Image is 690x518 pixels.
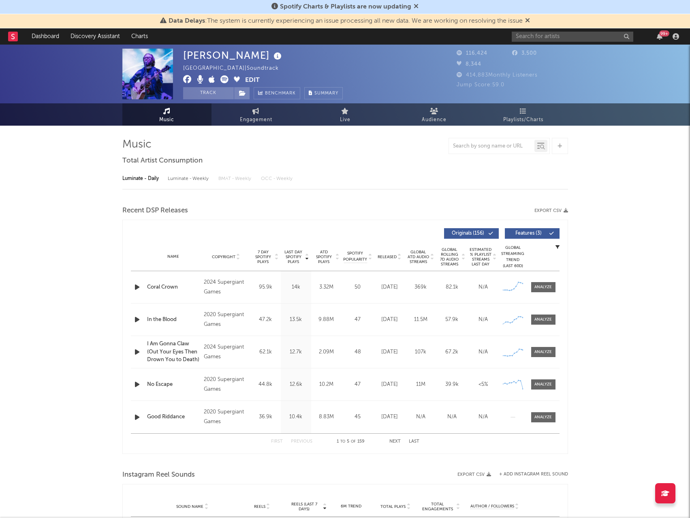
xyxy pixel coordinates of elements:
span: Originals ( 156 ) [449,231,487,236]
span: of [351,440,356,443]
button: Edit [245,75,260,86]
div: 47.2k [252,316,279,324]
div: 11.5M [407,316,434,324]
a: Engagement [211,103,301,126]
div: 6M Trend [331,503,372,509]
span: Author / Followers [470,504,514,509]
span: Jump Score: 59.0 [457,82,504,88]
span: 3,500 [512,51,537,56]
div: 11M [407,381,434,389]
a: Benchmark [254,87,300,99]
div: [PERSON_NAME] [183,49,284,62]
a: Charts [126,28,154,45]
span: 7 Day Spotify Plays [252,250,274,264]
span: Reels (last 7 days) [286,502,322,512]
span: Total Plays [380,504,406,509]
div: 44.8k [252,381,279,389]
span: Data Delays [169,18,205,24]
div: 50 [344,283,372,291]
a: No Escape [147,381,200,389]
a: Good Riddance [147,413,200,421]
span: Last Day Spotify Plays [283,250,304,264]
div: 2.09M [313,348,340,356]
span: Playlists/Charts [503,115,543,125]
div: 8.83M [313,413,340,421]
span: Instagram Reel Sounds [122,470,195,480]
a: In the Blood [147,316,200,324]
div: 62.1k [252,348,279,356]
button: Export CSV [534,208,568,213]
a: Coral Crown [147,283,200,291]
div: 2020 Supergiant Games [204,407,248,427]
div: [DATE] [376,413,403,421]
div: 39.9k [438,381,466,389]
button: Features(3) [505,228,560,239]
a: Audience [390,103,479,126]
div: <5% [470,381,497,389]
button: + Add Instagram Reel Sound [499,472,568,477]
span: Reels [254,504,265,509]
span: Global Rolling 7D Audio Streams [438,247,461,267]
div: 47 [344,381,372,389]
div: 12.7k [283,348,309,356]
div: 67.2k [438,348,466,356]
div: N/A [470,413,497,421]
div: Global Streaming Trend (Last 60D) [501,245,525,269]
div: 95.9k [252,283,279,291]
button: Next [389,439,401,444]
div: N/A [438,413,466,421]
div: [DATE] [376,348,403,356]
span: Engagement [240,115,272,125]
button: Previous [291,439,312,444]
div: Luminate - Weekly [168,172,210,186]
span: Features ( 3 ) [510,231,547,236]
div: 12.6k [283,381,309,389]
div: N/A [470,283,497,291]
a: Playlists/Charts [479,103,568,126]
span: Sound Name [176,504,203,509]
span: Global ATD Audio Streams [407,250,429,264]
span: Copyright [212,255,235,259]
span: 414,883 Monthly Listeners [457,73,538,78]
a: I Am Gonna Claw (Out Your Eyes Then Drown You to Death) [147,340,200,364]
span: Live [340,115,350,125]
div: 10.4k [283,413,309,421]
span: Released [378,255,397,259]
span: to [340,440,345,443]
button: 99+ [657,33,662,40]
input: Search for artists [512,32,633,42]
div: 45 [344,413,372,421]
div: 9.88M [313,316,340,324]
div: 10.2M [313,381,340,389]
input: Search by song name or URL [449,143,534,150]
span: Music [159,115,174,125]
div: N/A [407,413,434,421]
a: Live [301,103,390,126]
div: 2020 Supergiant Games [204,375,248,394]
a: Music [122,103,211,126]
span: : The system is currently experiencing an issue processing all new data. We are working on resolv... [169,18,523,24]
div: 3.32M [313,283,340,291]
div: 2020 Supergiant Games [204,310,248,330]
div: 13.5k [283,316,309,324]
div: 47 [344,316,372,324]
span: 8,344 [457,62,481,67]
button: Last [409,439,419,444]
div: 369k [407,283,434,291]
a: Dashboard [26,28,65,45]
div: 2024 Supergiant Games [204,278,248,297]
span: Benchmark [265,89,296,98]
div: 107k [407,348,434,356]
div: Luminate - Daily [122,172,160,186]
span: Dismiss [525,18,530,24]
div: 99 + [659,30,669,36]
button: Summary [304,87,343,99]
div: [GEOGRAPHIC_DATA] | Soundtrack [183,64,288,73]
span: Dismiss [414,4,419,10]
span: 116,424 [457,51,487,56]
